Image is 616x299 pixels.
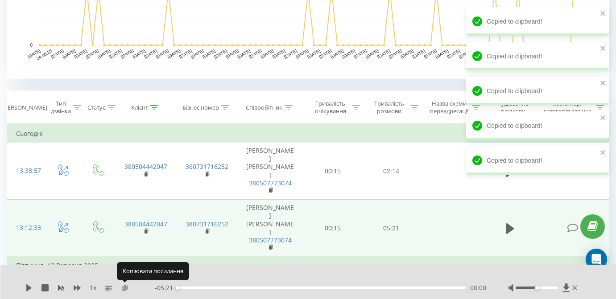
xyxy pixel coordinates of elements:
[295,48,310,59] text: [DATE]
[466,42,609,70] div: Copied to clipboard!
[85,48,100,59] text: [DATE]
[176,286,179,290] div: Accessibility label
[74,48,88,59] text: [DATE]
[458,48,473,59] text: [DATE]
[600,114,606,123] button: close
[586,249,607,270] div: Open Intercom Messenger
[600,45,606,53] button: close
[470,283,486,292] span: 00:00
[423,48,438,59] text: [DATE]
[362,143,421,200] td: 02:14
[341,48,356,59] text: [DATE]
[306,48,321,59] text: [DATE]
[370,100,409,115] div: Тривалість розмови
[248,48,263,59] text: [DATE]
[283,48,298,59] text: [DATE]
[36,48,54,61] text: 24.06.25
[600,10,606,18] button: close
[186,220,228,228] a: 380731716252
[178,48,193,59] text: [DATE]
[249,179,292,187] a: 380507773074
[237,143,303,200] td: [PERSON_NAME] [PERSON_NAME]
[97,48,112,59] text: [DATE]
[155,48,170,59] text: [DATE]
[16,162,36,180] div: 13:38:57
[365,48,380,59] text: [DATE]
[362,200,421,257] td: 05:21
[225,48,240,59] text: [DATE]
[167,48,182,59] text: [DATE]
[237,200,303,257] td: [PERSON_NAME] [PERSON_NAME]
[303,200,362,257] td: 00:15
[202,48,216,59] text: [DATE]
[30,43,33,48] text: 0
[411,48,426,59] text: [DATE]
[108,48,123,59] text: [DATE]
[466,7,609,36] div: Copied to clipboard!
[124,162,167,171] a: 380504442047
[466,146,609,175] div: Copied to clipboard!
[376,48,391,59] text: [DATE]
[7,125,609,143] td: Сьогодні
[182,104,219,111] div: Бізнес номер
[186,162,228,171] a: 380731716252
[236,48,251,59] text: [DATE]
[143,48,158,59] text: [DATE]
[131,104,148,111] div: Клієнт
[249,236,292,244] a: 380507773074
[535,286,538,290] div: Accessibility label
[311,100,350,115] div: Тривалість очікування
[90,283,96,292] span: 1 x
[7,257,609,274] td: П’ятниця, 12 Вересня 2025
[117,262,189,280] div: Копіювати посилання
[600,79,606,88] button: close
[51,100,71,115] div: Тип дзвінка
[330,48,344,59] text: [DATE]
[155,283,178,292] span: - 05:21
[16,219,36,237] div: 13:12:33
[466,77,609,105] div: Copied to clipboard!
[400,48,414,59] text: [DATE]
[87,104,105,111] div: Статус
[466,111,609,140] div: Copied to clipboard!
[272,48,286,59] text: [DATE]
[120,48,135,59] text: [DATE]
[132,48,146,59] text: [DATE]
[190,48,205,59] text: [DATE]
[62,48,76,59] text: [DATE]
[260,48,275,59] text: [DATE]
[353,48,368,59] text: [DATE]
[303,143,362,200] td: 00:15
[429,100,469,115] div: Назва схеми переадресації
[600,149,606,157] button: close
[446,48,461,59] text: [DATE]
[2,104,47,111] div: [PERSON_NAME]
[388,48,403,59] text: [DATE]
[124,220,167,228] a: 380504442047
[318,48,333,59] text: [DATE]
[246,104,282,111] div: Співробітник
[435,48,450,59] text: [DATE]
[50,48,65,59] text: [DATE]
[213,48,228,59] text: [DATE]
[27,48,41,59] text: [DATE]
